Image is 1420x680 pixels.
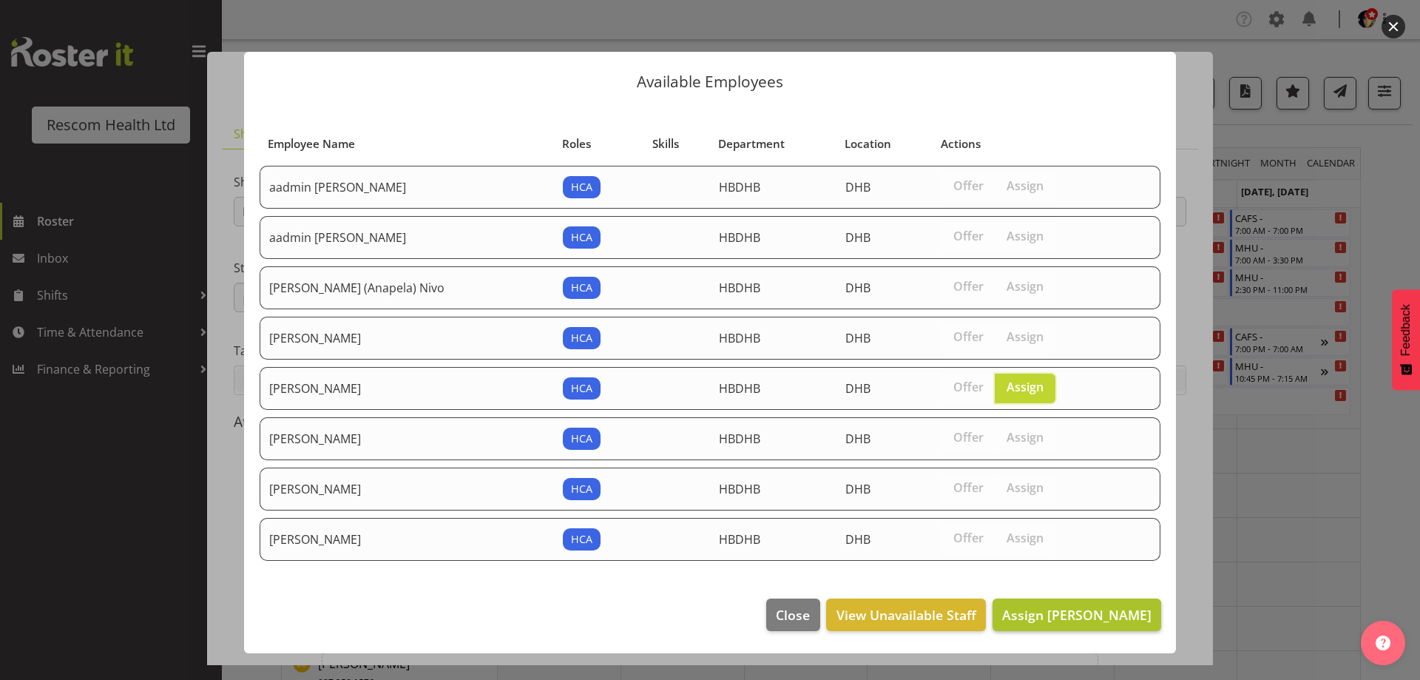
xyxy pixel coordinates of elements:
span: Assign [1007,531,1044,545]
span: HCA [571,431,592,447]
span: Roles [562,135,591,152]
span: HBDHB [719,229,760,246]
button: View Unavailable Staff [826,599,985,631]
span: HBDHB [719,179,760,195]
span: HBDHB [719,330,760,346]
span: DHB [845,431,870,447]
span: HCA [571,330,592,346]
p: Available Employees [259,74,1161,90]
span: Offer [953,178,984,193]
span: Assign [1007,279,1044,294]
span: DHB [845,280,870,296]
td: [PERSON_NAME] [260,518,554,561]
span: Assign [1007,430,1044,445]
td: aadmin [PERSON_NAME] [260,216,554,259]
span: Assign [1007,480,1044,495]
td: [PERSON_NAME] [260,417,554,460]
span: Skills [652,135,679,152]
span: Employee Name [268,135,355,152]
button: Feedback - Show survey [1392,289,1420,390]
span: DHB [845,179,870,195]
span: Assign [PERSON_NAME] [1002,606,1152,624]
td: [PERSON_NAME] [260,468,554,511]
span: HBDHB [719,431,760,447]
span: DHB [845,380,870,397]
span: Assign [1007,380,1044,394]
span: HCA [571,179,592,195]
td: [PERSON_NAME] [260,317,554,360]
img: help-xxl-2.png [1376,636,1390,650]
td: [PERSON_NAME] (Anapela) Nivo [260,266,554,309]
span: DHB [845,481,870,497]
span: HCA [571,481,592,497]
span: HBDHB [719,481,760,497]
td: aadmin [PERSON_NAME] [260,166,554,209]
span: Offer [953,480,984,495]
span: HCA [571,280,592,296]
span: Offer [953,380,984,394]
span: Department [718,135,785,152]
span: Offer [953,229,984,243]
span: Location [845,135,891,152]
span: Offer [953,531,984,545]
span: HBDHB [719,531,760,548]
span: HBDHB [719,280,760,296]
span: HCA [571,380,592,397]
span: HCA [571,531,592,548]
span: Actions [941,135,981,152]
span: Offer [953,329,984,344]
span: HBDHB [719,380,760,397]
span: DHB [845,229,870,246]
span: DHB [845,531,870,548]
span: HCA [571,229,592,246]
span: Assign [1007,178,1044,193]
span: Assign [1007,229,1044,243]
span: View Unavailable Staff [836,605,976,625]
button: Assign [PERSON_NAME] [993,599,1161,631]
span: DHB [845,330,870,346]
button: Close [766,599,819,631]
span: Offer [953,430,984,445]
span: Offer [953,279,984,294]
td: [PERSON_NAME] [260,367,554,410]
span: Assign [1007,329,1044,344]
span: Feedback [1399,304,1413,356]
span: Close [776,605,810,625]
